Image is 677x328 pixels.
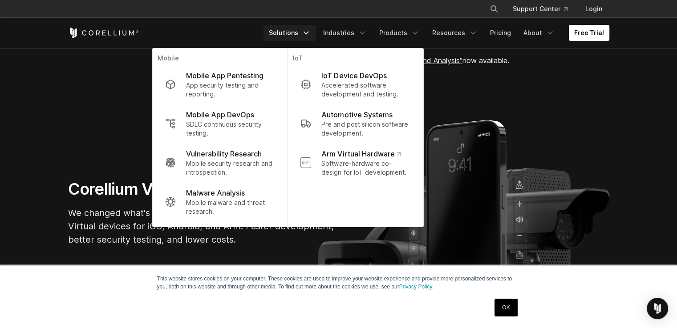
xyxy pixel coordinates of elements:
[427,25,483,41] a: Resources
[158,65,282,104] a: Mobile App Pentesting App security testing and reporting.
[374,25,425,41] a: Products
[158,104,282,143] a: Mobile App DevOps SDLC continuous security testing.
[321,148,400,159] p: Arm Virtual Hardware
[186,70,264,81] p: Mobile App Pentesting
[186,198,275,216] p: Mobile malware and threat research.
[186,81,275,99] p: App security testing and reporting.
[264,25,316,41] a: Solutions
[158,182,282,221] a: Malware Analysis Mobile malware and threat research.
[479,1,609,17] div: Navigation Menu
[68,206,335,246] p: We changed what's possible, so you can build what's next. Virtual devices for iOS, Android, and A...
[158,54,282,65] p: Mobile
[506,1,575,17] a: Support Center
[186,109,254,120] p: Mobile App DevOps
[486,1,502,17] button: Search
[293,65,418,104] a: IoT Device DevOps Accelerated software development and testing.
[647,298,668,319] div: Open Intercom Messenger
[399,284,434,290] a: Privacy Policy.
[569,25,609,41] a: Free Trial
[518,25,560,41] a: About
[485,25,516,41] a: Pricing
[578,1,609,17] a: Login
[186,148,262,159] p: Vulnerability Research
[495,299,517,316] a: OK
[157,275,520,291] p: This website stores cookies on your computer. These cookies are used to improve your website expe...
[293,143,418,182] a: Arm Virtual Hardware Software-hardware co-design for IoT development.
[186,120,275,138] p: SDLC continuous security testing.
[293,104,418,143] a: Automotive Systems Pre and post silicon software development.
[186,188,245,198] p: Malware Analysis
[321,70,386,81] p: IoT Device DevOps
[321,159,410,177] p: Software-hardware co-design for IoT development.
[68,28,139,38] a: Corellium Home
[318,25,372,41] a: Industries
[321,120,410,138] p: Pre and post silicon software development.
[68,179,335,199] h1: Corellium Virtual Hardware
[186,159,275,177] p: Mobile security research and introspection.
[321,109,392,120] p: Automotive Systems
[321,81,410,99] p: Accelerated software development and testing.
[158,143,282,182] a: Vulnerability Research Mobile security research and introspection.
[264,25,609,41] div: Navigation Menu
[293,54,418,65] p: IoT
